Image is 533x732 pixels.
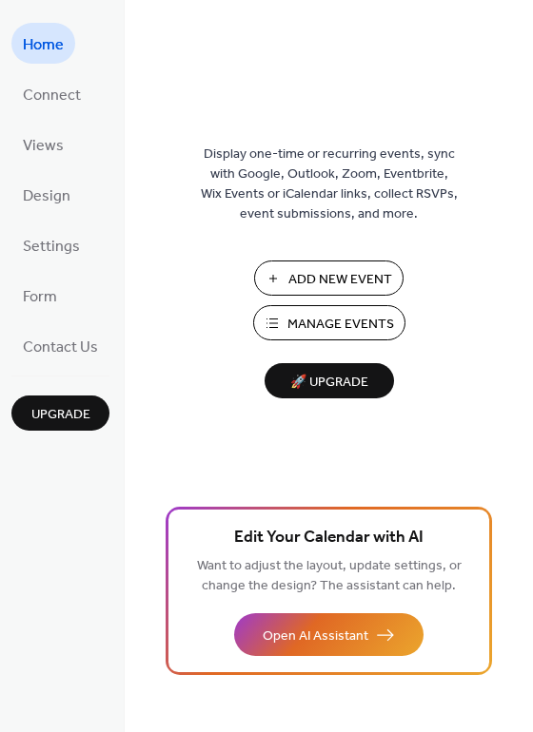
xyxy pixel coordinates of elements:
[234,613,424,656] button: Open AI Assistant
[254,260,404,296] button: Add New Event
[11,174,82,215] a: Design
[253,305,405,340] button: Manage Events
[23,30,64,60] span: Home
[234,525,424,551] span: Edit Your Calendar with AI
[201,144,458,224] span: Display one-time or recurring events, sync with Google, Outlook, Zoom, Eventbrite, Wix Events or ...
[23,232,80,261] span: Settings
[11,124,75,164] a: Views
[287,315,394,335] span: Manage Events
[11,73,92,114] a: Connect
[265,363,394,398] button: 🚀 Upgrade
[23,131,64,161] span: Views
[197,553,462,599] span: Want to adjust the layout, update settings, or change the design? The assistant can help.
[263,626,368,646] span: Open AI Assistant
[11,395,109,431] button: Upgrade
[11,224,91,265] a: Settings
[23,81,81,110] span: Connect
[31,405,90,425] span: Upgrade
[23,182,70,211] span: Design
[11,325,109,366] a: Contact Us
[288,270,392,290] span: Add New Event
[276,370,383,395] span: 🚀 Upgrade
[11,23,75,64] a: Home
[23,333,98,362] span: Contact Us
[23,282,57,312] span: Form
[11,275,69,316] a: Form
